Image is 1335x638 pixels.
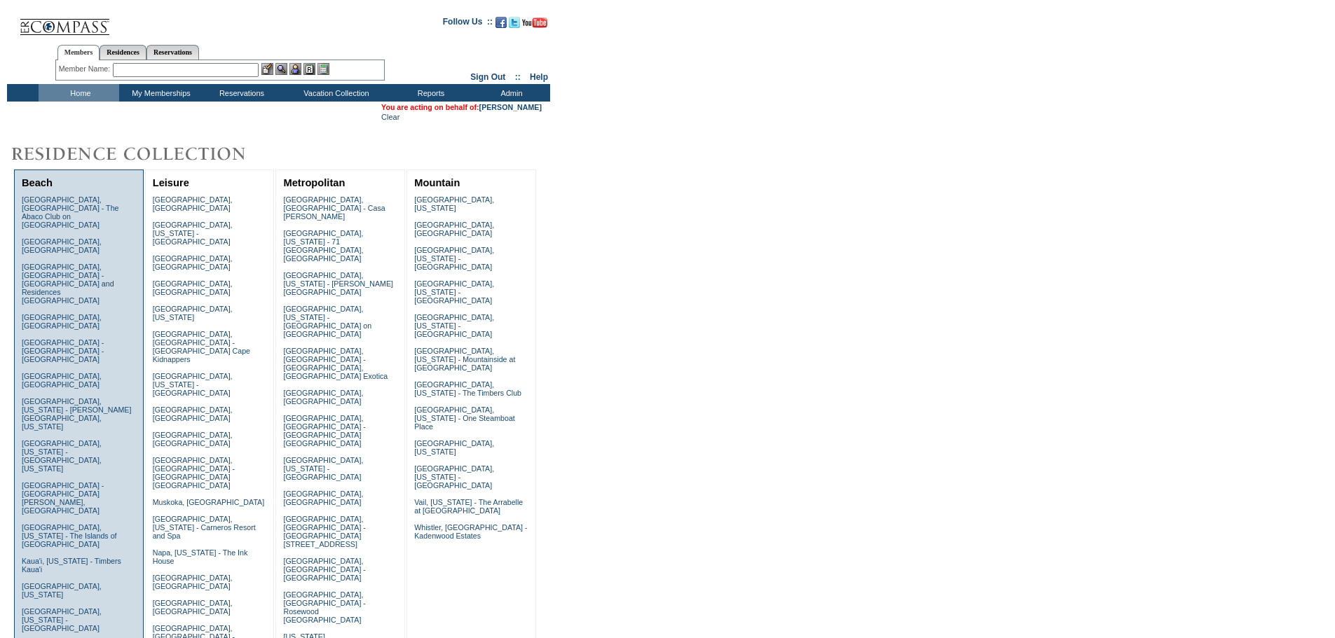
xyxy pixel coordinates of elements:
td: Reservations [200,84,280,102]
a: Napa, [US_STATE] - The Ink House [153,548,248,565]
a: Reservations [146,45,199,60]
a: [GEOGRAPHIC_DATA], [US_STATE] [153,305,233,321]
a: [GEOGRAPHIC_DATA], [US_STATE] - [GEOGRAPHIC_DATA] [283,456,363,481]
a: [GEOGRAPHIC_DATA], [GEOGRAPHIC_DATA] [153,405,233,422]
a: [GEOGRAPHIC_DATA], [US_STATE] - The Timbers Club [414,380,521,397]
a: [GEOGRAPHIC_DATA], [US_STATE] - [GEOGRAPHIC_DATA], [US_STATE] [22,439,102,473]
a: Vail, [US_STATE] - The Arrabelle at [GEOGRAPHIC_DATA] [414,498,523,515]
a: [GEOGRAPHIC_DATA], [US_STATE] - Mountainside at [GEOGRAPHIC_DATA] [414,347,515,372]
img: View [275,63,287,75]
a: [GEOGRAPHIC_DATA], [GEOGRAPHIC_DATA] - [GEOGRAPHIC_DATA] [GEOGRAPHIC_DATA] [153,456,235,490]
a: [GEOGRAPHIC_DATA], [GEOGRAPHIC_DATA] [153,279,233,296]
img: Compass Home [19,7,110,36]
a: [GEOGRAPHIC_DATA], [US_STATE] - [PERSON_NAME][GEOGRAPHIC_DATA], [US_STATE] [22,397,132,431]
a: [GEOGRAPHIC_DATA], [GEOGRAPHIC_DATA] [414,221,494,237]
a: Whistler, [GEOGRAPHIC_DATA] - Kadenwood Estates [414,523,527,540]
img: b_edit.gif [261,63,273,75]
a: Beach [22,177,53,188]
a: [GEOGRAPHIC_DATA], [GEOGRAPHIC_DATA] - [GEOGRAPHIC_DATA] Cape Kidnappers [153,330,250,363]
a: [GEOGRAPHIC_DATA], [GEOGRAPHIC_DATA] - Casa [PERSON_NAME] [283,195,385,221]
a: [GEOGRAPHIC_DATA], [US_STATE] - [PERSON_NAME][GEOGRAPHIC_DATA] [283,271,393,296]
a: [GEOGRAPHIC_DATA], [GEOGRAPHIC_DATA] [283,389,363,405]
img: Destinations by Exclusive Resorts [7,140,280,168]
a: [GEOGRAPHIC_DATA], [US_STATE] - [GEOGRAPHIC_DATA] [414,313,494,338]
a: [GEOGRAPHIC_DATA], [US_STATE] - 71 [GEOGRAPHIC_DATA], [GEOGRAPHIC_DATA] [283,229,363,263]
a: Members [57,45,100,60]
a: [GEOGRAPHIC_DATA], [US_STATE] - [GEOGRAPHIC_DATA] [153,221,233,246]
a: Follow us on Twitter [509,21,520,29]
a: Mountain [414,177,460,188]
a: Kaua'i, [US_STATE] - Timbers Kaua'i [22,557,121,574]
a: [GEOGRAPHIC_DATA], [US_STATE] [22,582,102,599]
img: i.gif [7,21,18,22]
a: [GEOGRAPHIC_DATA], [GEOGRAPHIC_DATA] [153,254,233,271]
a: Metropolitan [283,177,345,188]
img: Become our fan on Facebook [495,17,507,28]
a: [GEOGRAPHIC_DATA], [US_STATE] - [GEOGRAPHIC_DATA] [22,607,102,632]
a: [GEOGRAPHIC_DATA] - [GEOGRAPHIC_DATA][PERSON_NAME], [GEOGRAPHIC_DATA] [22,481,104,515]
td: Admin [470,84,550,102]
a: [GEOGRAPHIC_DATA], [US_STATE] - [GEOGRAPHIC_DATA] [414,279,494,305]
a: [GEOGRAPHIC_DATA], [GEOGRAPHIC_DATA] [22,372,102,389]
a: Leisure [153,177,189,188]
a: [PERSON_NAME] [479,103,542,111]
a: [GEOGRAPHIC_DATA], [US_STATE] [414,195,494,212]
a: [GEOGRAPHIC_DATA], [US_STATE] - One Steamboat Place [414,405,515,431]
a: [GEOGRAPHIC_DATA], [US_STATE] - [GEOGRAPHIC_DATA] on [GEOGRAPHIC_DATA] [283,305,371,338]
a: Become our fan on Facebook [495,21,507,29]
img: Reservations [303,63,315,75]
a: [GEOGRAPHIC_DATA], [GEOGRAPHIC_DATA] [153,195,233,212]
a: [GEOGRAPHIC_DATA], [GEOGRAPHIC_DATA] [22,313,102,330]
td: My Memberships [119,84,200,102]
a: [GEOGRAPHIC_DATA], [US_STATE] [414,439,494,456]
a: [GEOGRAPHIC_DATA], [GEOGRAPHIC_DATA] - [GEOGRAPHIC_DATA][STREET_ADDRESS] [283,515,365,548]
a: [GEOGRAPHIC_DATA], [GEOGRAPHIC_DATA] - Rosewood [GEOGRAPHIC_DATA] [283,590,365,624]
td: Home [39,84,119,102]
img: b_calculator.gif [317,63,329,75]
span: :: [515,72,521,82]
a: Clear [381,113,399,121]
a: [GEOGRAPHIC_DATA], [GEOGRAPHIC_DATA] [153,431,233,448]
td: Vacation Collection [280,84,389,102]
a: Help [530,72,548,82]
a: [GEOGRAPHIC_DATA], [GEOGRAPHIC_DATA] - [GEOGRAPHIC_DATA] and Residences [GEOGRAPHIC_DATA] [22,263,114,305]
a: [GEOGRAPHIC_DATA], [GEOGRAPHIC_DATA] [283,490,363,506]
img: Follow us on Twitter [509,17,520,28]
img: Impersonate [289,63,301,75]
a: [GEOGRAPHIC_DATA], [US_STATE] - [GEOGRAPHIC_DATA] [153,372,233,397]
a: [GEOGRAPHIC_DATA], [GEOGRAPHIC_DATA] - The Abaco Club on [GEOGRAPHIC_DATA] [22,195,119,229]
a: [GEOGRAPHIC_DATA], [GEOGRAPHIC_DATA] [153,574,233,590]
a: Residences [100,45,146,60]
a: [GEOGRAPHIC_DATA], [US_STATE] - The Islands of [GEOGRAPHIC_DATA] [22,523,117,548]
a: [GEOGRAPHIC_DATA], [US_STATE] - [GEOGRAPHIC_DATA] [414,246,494,271]
div: Member Name: [59,63,113,75]
a: [GEOGRAPHIC_DATA], [GEOGRAPHIC_DATA] - [GEOGRAPHIC_DATA] [GEOGRAPHIC_DATA] [283,414,365,448]
a: [GEOGRAPHIC_DATA], [GEOGRAPHIC_DATA] [153,599,233,616]
td: Reports [389,84,470,102]
a: [GEOGRAPHIC_DATA] - [GEOGRAPHIC_DATA] - [GEOGRAPHIC_DATA] [22,338,104,363]
span: You are acting on behalf of: [381,103,542,111]
a: [GEOGRAPHIC_DATA], [GEOGRAPHIC_DATA] [22,237,102,254]
a: Subscribe to our YouTube Channel [522,21,547,29]
a: Sign Out [470,72,505,82]
a: [GEOGRAPHIC_DATA], [US_STATE] - Carneros Resort and Spa [153,515,256,540]
a: [GEOGRAPHIC_DATA], [GEOGRAPHIC_DATA] - [GEOGRAPHIC_DATA] [283,557,365,582]
a: [GEOGRAPHIC_DATA], [GEOGRAPHIC_DATA] - [GEOGRAPHIC_DATA], [GEOGRAPHIC_DATA] Exotica [283,347,388,380]
a: [GEOGRAPHIC_DATA], [US_STATE] - [GEOGRAPHIC_DATA] [414,464,494,490]
td: Follow Us :: [443,15,493,32]
img: Subscribe to our YouTube Channel [522,18,547,28]
a: Muskoka, [GEOGRAPHIC_DATA] [153,498,264,506]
